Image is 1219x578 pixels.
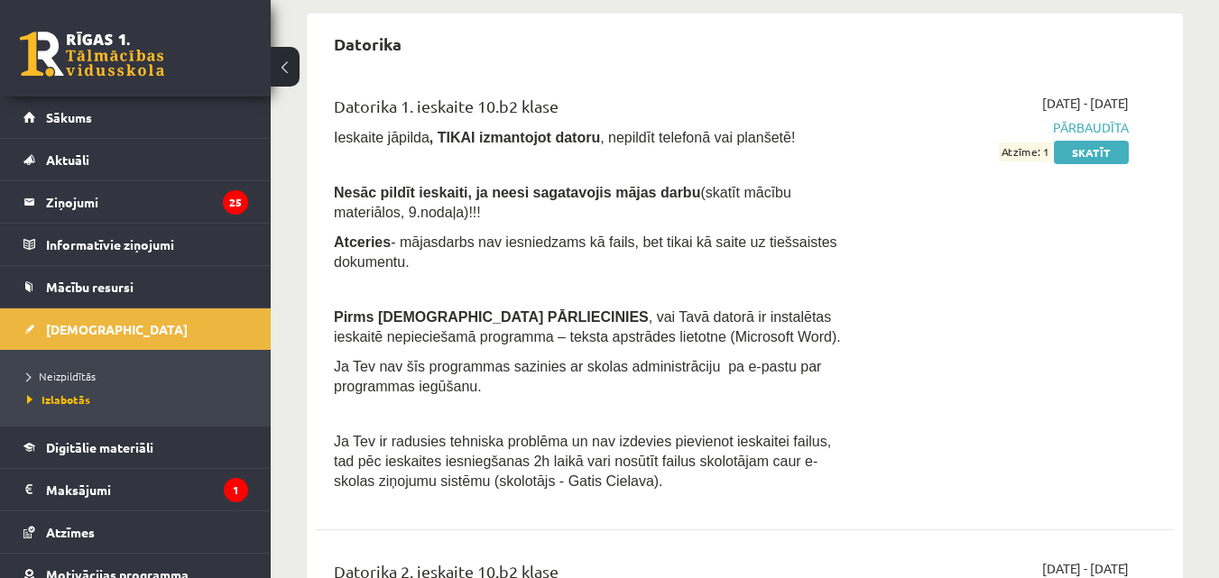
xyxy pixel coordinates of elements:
span: Aktuāli [46,151,89,168]
span: Ja Tev nav šīs programmas sazinies ar skolas administrāciju pa e-pastu par programmas iegūšanu. [334,359,821,394]
a: Atzīmes [23,511,248,553]
span: Atzīme: 1 [999,142,1051,161]
span: Pirms [DEMOGRAPHIC_DATA] PĀRLIECINIES [334,309,649,325]
a: Maksājumi1 [23,469,248,510]
span: Ja Tev ir radusies tehniska problēma un nav izdevies pievienot ieskaitei failus, tad pēc ieskaite... [334,434,831,489]
span: (skatīt mācību materiālos, 9.nodaļa)!!! [334,185,791,220]
span: Izlabotās [27,392,90,407]
span: Nesāc pildīt ieskaiti, ja neesi sagatavojis mājas darbu [334,185,700,200]
span: Atzīmes [46,524,95,540]
a: Aktuāli [23,139,248,180]
a: Sākums [23,96,248,138]
div: Datorika 1. ieskaite 10.b2 klase [334,94,854,127]
span: [DATE] - [DATE] [1042,94,1129,113]
legend: Ziņojumi [46,181,248,223]
span: Mācību resursi [46,279,134,295]
a: Informatīvie ziņojumi [23,224,248,265]
span: Digitālie materiāli [46,439,153,455]
a: Skatīt [1054,141,1129,164]
span: Sākums [46,109,92,125]
span: [DEMOGRAPHIC_DATA] [46,321,188,337]
span: [DATE] - [DATE] [1042,559,1129,578]
i: 1 [224,478,248,502]
span: Pārbaudīta [882,118,1129,137]
a: Digitālie materiāli [23,427,248,468]
span: Neizpildītās [27,369,96,383]
b: , TIKAI izmantojot datoru [429,130,600,145]
a: Neizpildītās [27,368,253,384]
a: Ziņojumi25 [23,181,248,223]
a: Rīgas 1. Tālmācības vidusskola [20,32,164,77]
span: , vai Tavā datorā ir instalētas ieskaitē nepieciešamā programma – teksta apstrādes lietotne (Micr... [334,309,841,344]
legend: Maksājumi [46,469,248,510]
a: Mācību resursi [23,266,248,307]
b: Atceries [334,234,391,250]
i: 25 [223,190,248,215]
a: [DEMOGRAPHIC_DATA] [23,308,248,350]
span: - mājasdarbs nav iesniedzams kā fails, bet tikai kā saite uz tiešsaistes dokumentu. [334,234,837,270]
h2: Datorika [316,23,420,65]
legend: Informatīvie ziņojumi [46,224,248,265]
a: Izlabotās [27,391,253,408]
span: Ieskaite jāpilda , nepildīt telefonā vai planšetē! [334,130,795,145]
